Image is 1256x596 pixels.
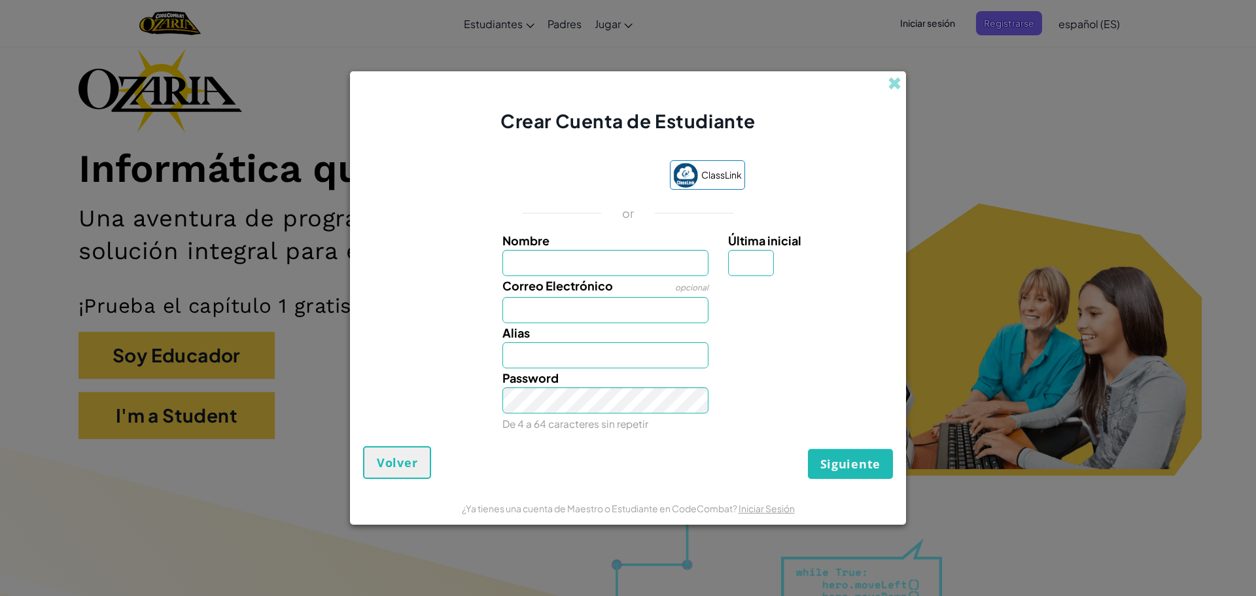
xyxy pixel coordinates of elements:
span: Alias [502,325,530,340]
span: Nombre [502,233,549,248]
img: classlink-logo-small.png [673,163,698,188]
span: Última inicial [728,233,801,248]
span: Crear Cuenta de Estudiante [500,109,756,132]
span: Volver [377,455,417,470]
span: ClassLink [701,166,742,184]
a: Iniciar Sesión [739,502,795,514]
p: or [622,205,635,221]
span: ¿Ya tienes una cuenta de Maestro o Estudiante en CodeCombat? [462,502,739,514]
small: De 4 a 64 caracteres sin repetir [502,417,648,430]
span: Siguiente [820,456,881,472]
button: Siguiente [808,449,893,479]
span: Password [502,370,559,385]
iframe: Botón Iniciar sesión con Google [504,162,663,190]
span: Correo Electrónico [502,278,613,293]
button: Volver [363,446,431,479]
span: opcional [675,283,708,292]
